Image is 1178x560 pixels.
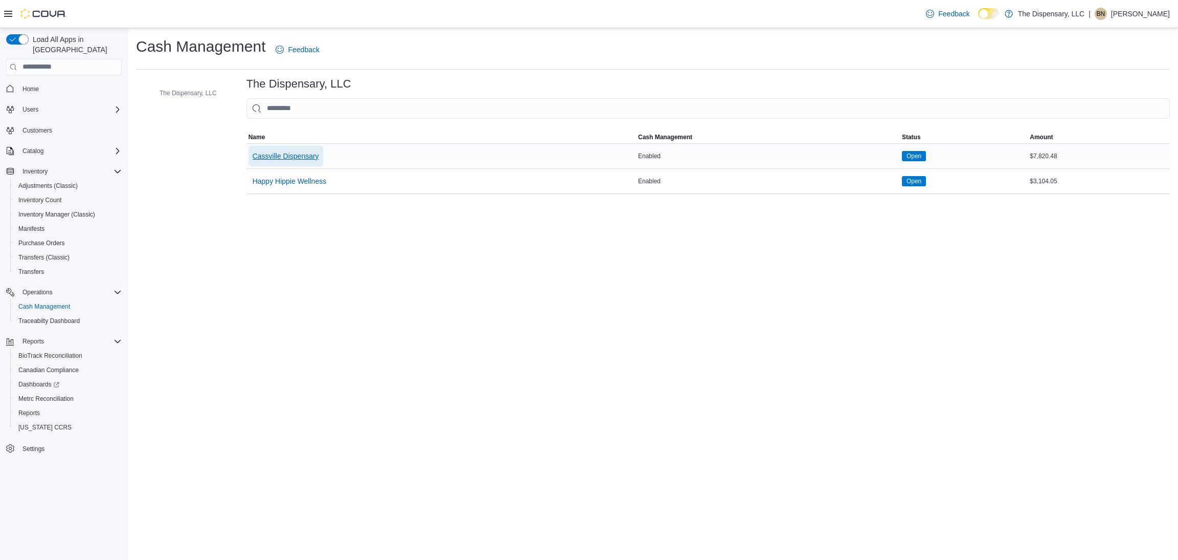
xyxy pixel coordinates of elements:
[18,442,122,455] span: Settings
[248,146,323,166] button: Cassville Dispensary
[18,286,57,298] button: Operations
[22,288,53,296] span: Operations
[907,177,921,186] span: Open
[902,133,921,141] span: Status
[18,423,72,432] span: [US_STATE] CCRS
[636,175,900,187] div: Enabled
[2,123,126,138] button: Customers
[18,124,122,137] span: Customers
[10,193,126,207] button: Inventory Count
[1030,133,1053,141] span: Amount
[2,144,126,158] button: Catalog
[288,45,319,55] span: Feedback
[18,317,80,325] span: Traceabilty Dashboard
[14,223,122,235] span: Manifests
[14,300,74,313] a: Cash Management
[902,176,926,186] span: Open
[18,165,52,178] button: Inventory
[1111,8,1170,20] p: [PERSON_NAME]
[2,441,126,456] button: Settings
[22,445,44,453] span: Settings
[14,180,122,192] span: Adjustments (Classic)
[2,81,126,96] button: Home
[14,421,76,434] a: [US_STATE] CCRS
[18,103,122,116] span: Users
[10,420,126,435] button: [US_STATE] CCRS
[145,87,221,99] button: The Dispensary, LLC
[22,85,39,93] span: Home
[14,223,49,235] a: Manifests
[246,78,351,90] h3: The Dispensary, LLC
[10,179,126,193] button: Adjustments (Classic)
[10,299,126,314] button: Cash Management
[246,131,636,143] button: Name
[902,151,926,161] span: Open
[10,222,126,236] button: Manifests
[1018,8,1084,20] p: The Dispensary, LLC
[636,150,900,162] div: Enabled
[638,133,692,141] span: Cash Management
[22,147,43,155] span: Catalog
[14,266,122,278] span: Transfers
[18,225,44,233] span: Manifests
[18,165,122,178] span: Inventory
[18,303,70,311] span: Cash Management
[22,337,44,346] span: Reports
[2,334,126,349] button: Reports
[1028,150,1170,162] div: $7,820.48
[18,210,95,219] span: Inventory Manager (Classic)
[18,196,62,204] span: Inventory Count
[253,151,319,161] span: Cassville Dispensary
[18,145,122,157] span: Catalog
[271,39,323,60] a: Feedback
[978,8,1000,19] input: Dark Mode
[18,286,122,298] span: Operations
[18,145,48,157] button: Catalog
[253,176,326,186] span: Happy Hippie Wellness
[18,124,56,137] a: Customers
[22,126,52,135] span: Customers
[18,239,65,247] span: Purchase Orders
[18,366,79,374] span: Canadian Compliance
[18,83,43,95] a: Home
[14,208,99,221] a: Inventory Manager (Classic)
[14,407,44,419] a: Reports
[1028,175,1170,187] div: $3,104.05
[14,421,122,434] span: Washington CCRS
[18,335,122,348] span: Reports
[1089,8,1091,20] p: |
[14,266,48,278] a: Transfers
[136,36,265,57] h1: Cash Management
[14,378,122,391] span: Dashboards
[10,265,126,279] button: Transfers
[922,4,973,24] a: Feedback
[29,34,122,55] span: Load All Apps in [GEOGRAPHIC_DATA]
[14,393,78,405] a: Metrc Reconciliation
[1028,131,1170,143] button: Amount
[14,350,122,362] span: BioTrack Reconciliation
[900,131,1028,143] button: Status
[14,194,66,206] a: Inventory Count
[18,443,49,455] a: Settings
[18,335,48,348] button: Reports
[22,105,38,114] span: Users
[18,380,59,389] span: Dashboards
[18,103,42,116] button: Users
[1097,8,1105,20] span: BN
[14,378,63,391] a: Dashboards
[2,164,126,179] button: Inventory
[14,315,122,327] span: Traceabilty Dashboard
[14,237,122,249] span: Purchase Orders
[14,393,122,405] span: Metrc Reconciliation
[14,315,84,327] a: Traceabilty Dashboard
[18,182,78,190] span: Adjustments (Classic)
[14,350,86,362] a: BioTrack Reconciliation
[18,352,82,360] span: BioTrack Reconciliation
[10,314,126,328] button: Traceabilty Dashboard
[14,407,122,419] span: Reports
[10,236,126,250] button: Purchase Orders
[14,251,74,264] a: Transfers (Classic)
[160,89,217,97] span: The Dispensary, LLC
[22,167,48,176] span: Inventory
